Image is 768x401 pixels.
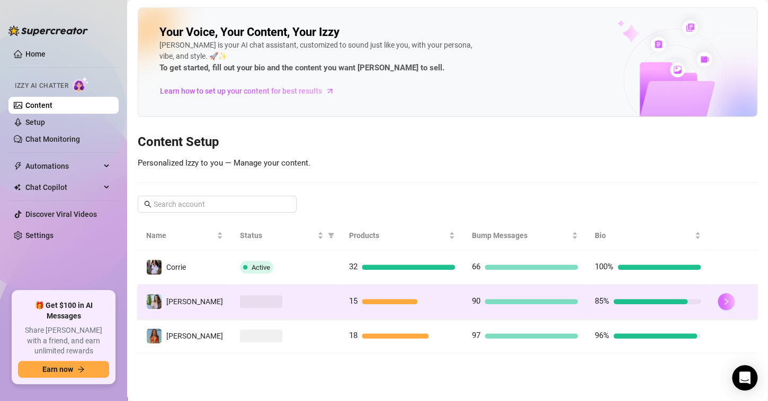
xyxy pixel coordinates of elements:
span: Earn now [42,365,73,373]
span: Bio [595,230,692,241]
a: Content [25,101,52,110]
span: thunderbolt [14,162,22,170]
input: Search account [154,198,282,210]
span: arrow-right [325,86,335,96]
img: AI Chatter [73,77,89,92]
button: Earn nowarrow-right [18,361,109,378]
span: [PERSON_NAME] [166,297,223,306]
span: Automations [25,158,101,175]
img: Rebecca [147,329,162,343]
span: right [722,298,730,305]
span: [PERSON_NAME] [166,332,223,340]
th: Status [231,221,341,250]
span: 🎁 Get $100 in AI Messages [18,300,109,321]
th: Products [341,221,463,250]
a: Home [25,50,46,58]
span: search [144,200,151,208]
span: 15 [349,296,358,306]
span: Name [146,230,215,241]
th: Bump Messages [463,221,586,250]
span: Izzy AI Chatter [15,81,68,91]
span: filter [326,227,336,243]
span: Active [252,263,270,271]
h3: Content Setup [138,134,757,151]
span: Products [349,230,446,241]
div: [PERSON_NAME] is your AI chat assistant, customized to sound just like you, with your persona, vi... [159,40,477,75]
span: 97 [472,331,480,340]
span: 100% [595,262,613,271]
th: Name [138,221,231,250]
span: 85% [595,296,609,306]
a: Discover Viral Videos [25,210,97,218]
span: filter [328,232,334,239]
span: Corrie [166,263,186,271]
div: Open Intercom Messenger [732,365,757,390]
a: Settings [25,231,53,240]
img: logo-BBDzfeDw.svg [8,25,88,36]
span: Personalized Izzy to you — Manage your content. [138,158,310,168]
strong: To get started, fill out your bio and the content you want [PERSON_NAME] to sell. [159,63,444,72]
span: arrow-right [77,366,85,373]
h2: Your Voice, Your Content, Your Izzy [159,25,340,40]
a: Setup [25,118,45,126]
img: ai-chatter-content-library-cLFOSyPT.png [593,8,757,116]
img: Chat Copilot [14,184,21,191]
span: Status [240,230,315,241]
span: 96% [595,331,609,340]
a: Chat Monitoring [25,135,80,143]
span: 18 [349,331,358,340]
img: Corrie [147,260,162,275]
span: 66 [472,262,480,271]
span: 90 [472,296,480,306]
span: Bump Messages [472,230,569,241]
button: right [718,293,735,310]
span: Learn how to set up your content for best results [160,85,322,97]
span: Share [PERSON_NAME] with a friend, and earn unlimited rewards [18,325,109,357]
span: Chat Copilot [25,179,101,196]
span: 32 [349,262,358,271]
th: Bio [586,221,709,250]
a: Learn how to set up your content for best results [159,83,342,99]
img: Gracie [147,294,162,309]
